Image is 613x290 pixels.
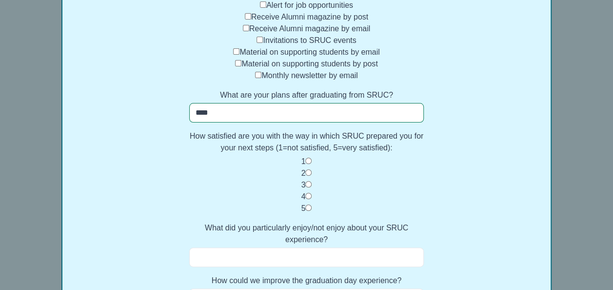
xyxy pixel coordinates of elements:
label: Material on supporting students by email [239,48,379,56]
label: Receive Alumni magazine by post [251,13,368,21]
label: 4 [301,192,306,201]
label: Invitations to SRUC events [263,36,356,44]
label: 3 [301,181,306,189]
label: What are your plans after graduating from SRUC? [189,89,424,101]
label: Receive Alumni magazine by email [249,24,370,33]
label: 2 [301,169,306,177]
label: 5 [301,204,306,212]
label: Material on supporting students by post [241,60,377,68]
label: What did you particularly enjoy/not enjoy about your SRUC experience? [189,222,424,246]
label: 1 [301,157,306,166]
label: How satisfied are you with the way in which SRUC prepared you for your next steps (1=not satisfie... [189,130,424,154]
label: How could we improve the graduation day experience? [189,275,424,287]
label: Monthly newsletter by email [261,71,357,80]
label: Alert for job opportunities [266,1,353,9]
